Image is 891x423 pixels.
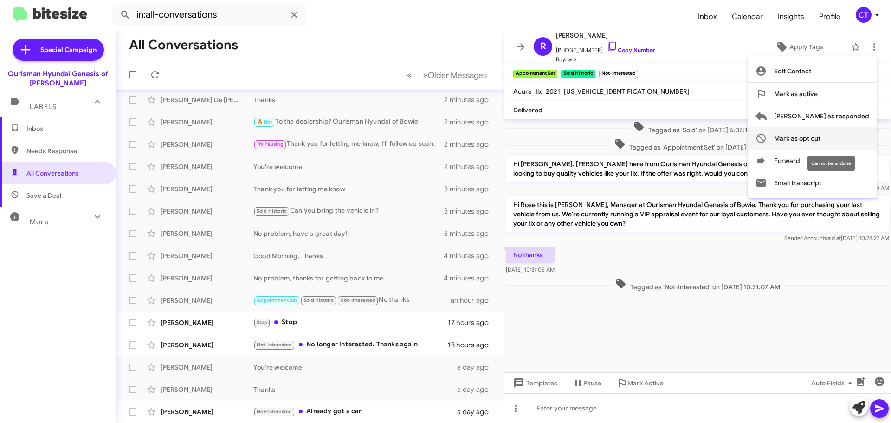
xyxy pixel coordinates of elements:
[774,127,820,150] span: Mark as opt out
[774,83,818,105] span: Mark as active
[774,60,811,82] span: Edit Contact
[774,105,869,127] span: [PERSON_NAME] as responded
[748,150,877,172] button: Forward
[748,172,877,194] button: Email transcript
[807,156,855,171] div: Cannot be undone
